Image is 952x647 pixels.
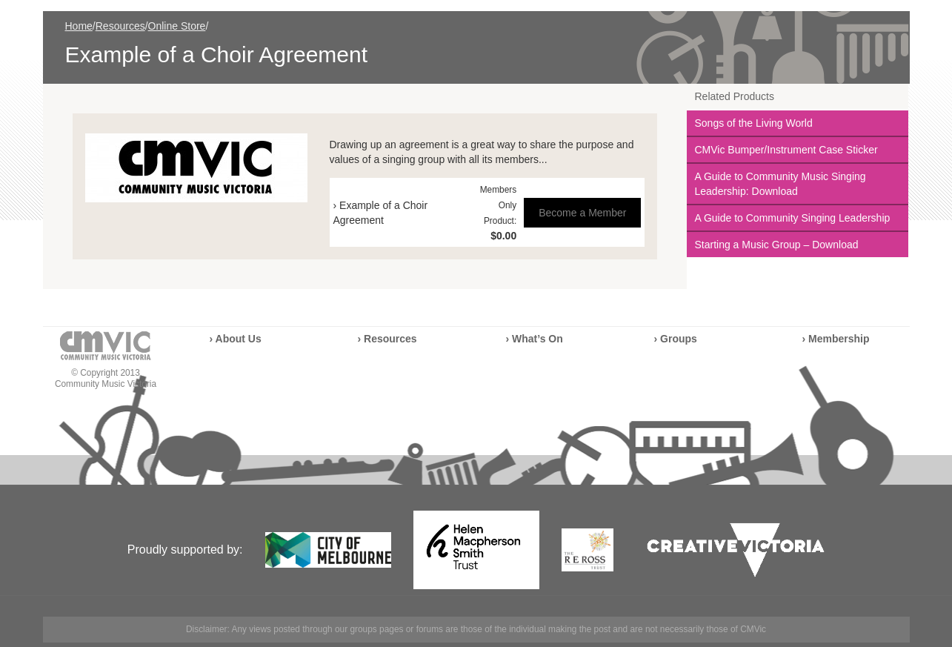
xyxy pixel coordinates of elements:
img: Helen Macpherson Smith Trust [413,511,539,588]
a: Songs of the Living World [687,110,908,137]
img: cmvic-logo-footer.png [60,331,151,360]
p: Proudly supported by: [43,487,243,613]
a: › About Us [210,333,262,345]
a: › Resources [358,333,417,345]
a: Related Products [687,84,908,110]
p: © Copyright 2013 Community Music Victoria [43,368,169,390]
a: › Membership [802,333,870,345]
strong: $0.00 [490,230,516,242]
a: Resources [96,20,145,32]
a: CMVic Bumper/Instrument Case Sticker [687,137,908,164]
p: Disclaimer: ​Any views posted through our groups pages or forums are those of the individual maki... [43,617,910,643]
img: Creative Victoria Logo [636,511,836,588]
img: The Re Ross Trust [562,528,613,571]
img: City of Melbourne [265,532,391,567]
a: › Groups [654,333,697,345]
div: / / / [65,19,888,69]
span: Members Only Product: [480,185,517,226]
a: Become a Member [524,198,641,228]
span: › Example of a Choir Agreement [333,198,480,228]
a: Online Store [148,20,206,32]
a: A Guide to Community Singing Leadership [687,205,908,232]
p: Drawing up an agreement is a great way to share the purpose and values of a singing group with al... [85,137,645,167]
a: › What’s On [506,333,563,345]
a: Starting a Music Group – Download [687,232,908,257]
a: A Guide to Community Music Singing Leadership: Download [687,164,908,205]
span: Example of a Choir Agreement [65,41,888,69]
a: Home [65,20,93,32]
img: CMV_logo_BW.Cropped.jpg [85,133,307,202]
